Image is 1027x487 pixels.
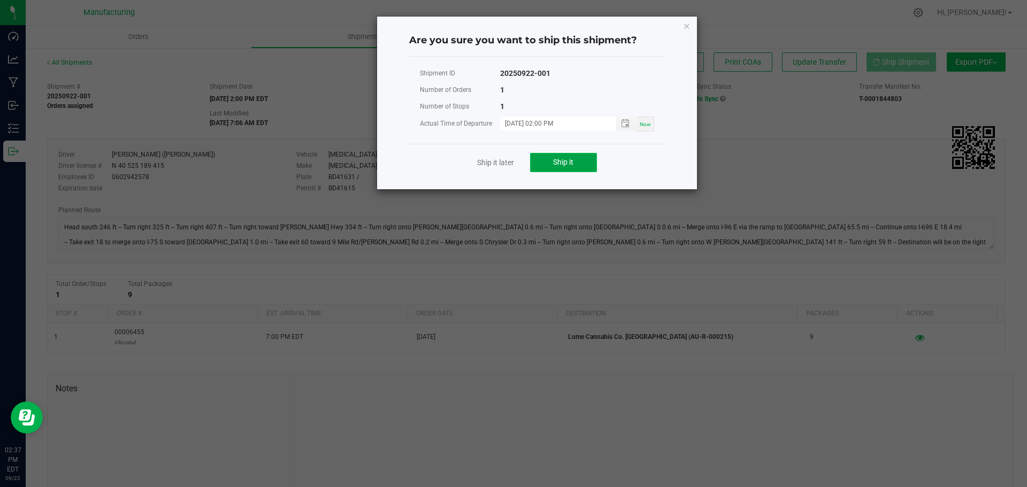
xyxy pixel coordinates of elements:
div: Number of Stops [420,100,500,113]
input: MM/dd/yyyy HH:MM a [500,117,605,130]
a: Ship it later [477,157,514,168]
h4: Are you sure you want to ship this shipment? [409,34,665,48]
button: Close [683,19,691,32]
div: Number of Orders [420,83,500,97]
button: Ship it [530,153,597,172]
span: Ship it [553,158,573,166]
span: Now [640,121,651,127]
div: Actual Time of Departure [420,117,500,130]
div: 1 [500,83,504,97]
div: 20250922-001 [500,67,550,80]
div: 1 [500,100,504,113]
iframe: Resource center [11,401,43,434]
div: Shipment ID [420,67,500,80]
span: Toggle popup [616,117,637,130]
